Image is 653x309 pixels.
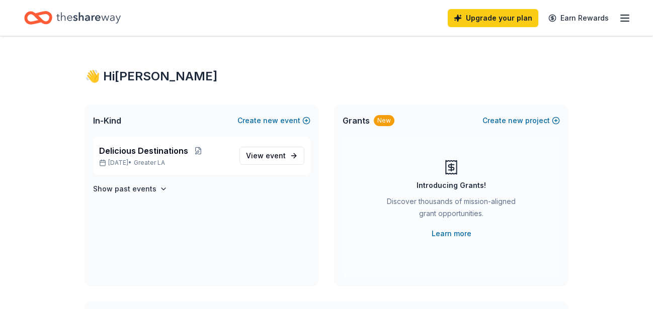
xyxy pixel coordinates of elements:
a: Upgrade your plan [448,9,538,27]
a: Earn Rewards [542,9,615,27]
span: event [266,151,286,160]
div: Introducing Grants! [417,179,486,191]
h4: Show past events [93,183,156,195]
span: Grants [343,115,370,127]
span: Delicious Destinations [99,145,188,157]
span: new [263,115,278,127]
div: 👋 Hi [PERSON_NAME] [85,68,568,84]
a: View event [239,147,304,165]
span: new [508,115,523,127]
span: View [246,150,286,162]
p: [DATE] • [99,159,231,167]
button: Show past events [93,183,168,195]
button: Createnewevent [237,115,310,127]
a: Home [24,6,121,30]
span: In-Kind [93,115,121,127]
span: Greater LA [134,159,165,167]
div: Discover thousands of mission-aligned grant opportunities. [383,195,520,224]
div: New [374,115,394,126]
button: Createnewproject [482,115,560,127]
a: Learn more [432,228,471,240]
